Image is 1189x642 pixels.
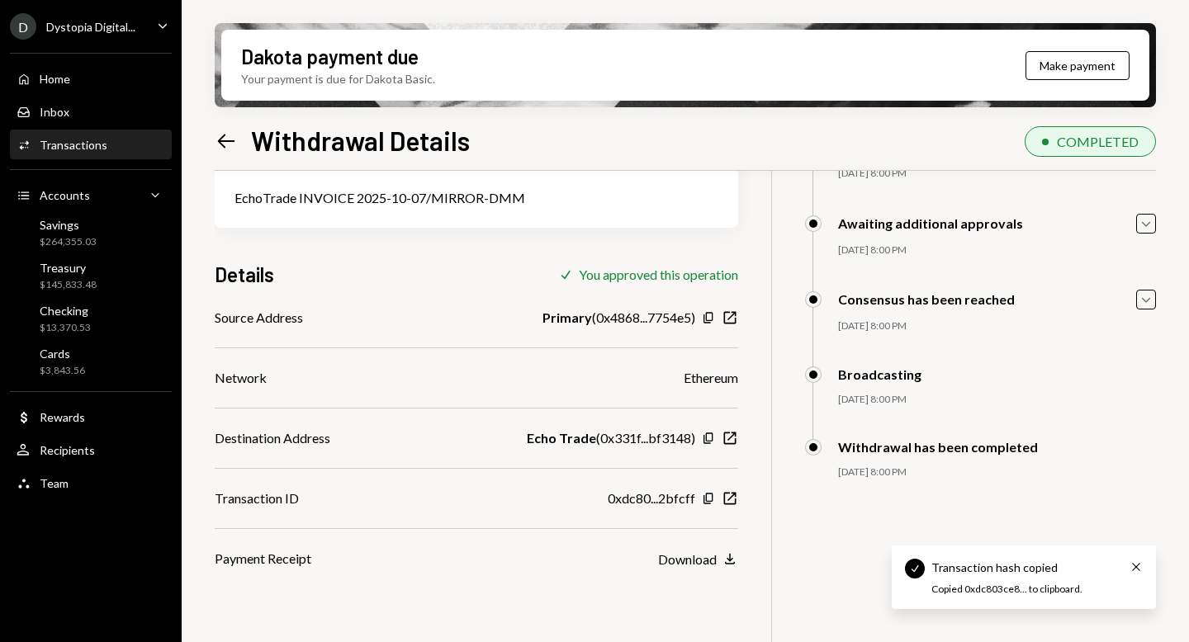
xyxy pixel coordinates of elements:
div: 0xdc80...2bfcff [608,489,695,508]
div: EchoTrade INVOICE 2025-10-07/MIRROR-DMM [234,188,718,208]
div: Destination Address [215,428,330,448]
a: Inbox [10,97,172,126]
button: Make payment [1026,51,1130,80]
div: [DATE] 8:00 PM [838,319,1156,333]
div: $145,833.48 [40,278,97,292]
div: D [10,13,36,40]
div: Treasury [40,261,97,275]
b: Echo Trade [527,428,596,448]
div: Savings [40,218,97,232]
div: Payment Receipt [215,549,311,569]
div: Transaction ID [215,489,299,508]
div: [DATE] 8:00 PM [838,243,1156,257]
h1: Withdrawal Details [251,124,470,157]
div: Accounts [40,188,90,202]
div: Ethereum [684,368,738,388]
a: Cards$3,843.56 [10,342,172,381]
a: Transactions [10,130,172,159]
h3: Details [215,261,274,288]
button: Download [658,550,738,569]
div: ( 0x331f...bf3148 ) [527,428,695,448]
div: COMPLETED [1057,134,1139,149]
div: Recipients [40,443,95,457]
div: Withdrawal has been completed [838,439,1038,455]
div: $264,355.03 [40,235,97,249]
div: [DATE] 8:00 PM [838,393,1156,407]
div: Dystopia Digital... [46,20,135,34]
div: Copied 0xdc803ce8... to clipboard. [931,583,1106,597]
div: Your payment is due for Dakota Basic. [241,70,435,87]
a: Recipients [10,435,172,465]
div: Transaction hash copied [931,559,1058,576]
div: $13,370.53 [40,321,91,335]
a: Accounts [10,180,172,210]
div: Transactions [40,138,107,152]
a: Treasury$145,833.48 [10,256,172,295]
div: Inbox [40,105,69,119]
div: Checking [40,304,91,318]
div: Source Address [215,308,303,328]
div: Awaiting additional approvals [838,215,1023,231]
a: Savings$264,355.03 [10,213,172,253]
div: Broadcasting [838,366,921,382]
div: ( 0x4868...7754e5 ) [542,308,695,328]
div: [DATE] 8:00 PM [838,465,1156,479]
div: Network [215,368,267,388]
div: Consensus has been reached [838,291,1015,307]
div: [DATE] 8:00 PM [838,167,1156,181]
div: Team [40,476,69,490]
div: Cards [40,347,85,361]
a: Rewards [10,402,172,432]
div: Home [40,72,70,86]
b: Primary [542,308,592,328]
div: You approved this operation [579,267,738,282]
div: Rewards [40,410,85,424]
div: $3,843.56 [40,364,85,378]
div: Dakota payment due [241,43,419,70]
a: Home [10,64,172,93]
div: Download [658,551,717,567]
a: Team [10,468,172,498]
a: Checking$13,370.53 [10,299,172,338]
